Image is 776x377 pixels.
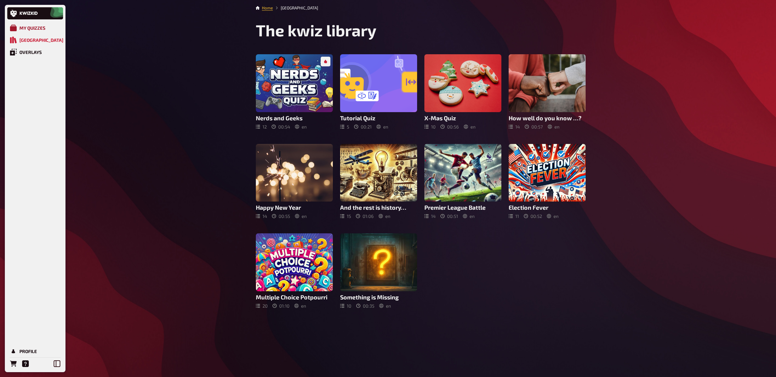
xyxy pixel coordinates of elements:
[424,115,501,122] h3: X-Mas Quiz
[464,124,476,129] div: en
[7,22,63,34] a: My Quizzes
[340,233,417,309] a: Something is Missing1000:35en
[19,25,45,31] div: My Quizzes
[19,358,32,370] a: Help
[273,303,289,309] div: 01 : 10
[340,213,351,219] div: 15
[509,124,520,129] div: 14
[440,213,458,219] div: 00 : 51
[340,144,417,219] a: And the rest is history…1501:06en
[356,303,374,309] div: 00 : 35
[262,5,273,11] li: Home
[463,213,475,219] div: en
[256,204,333,211] h3: Happy New Year
[424,204,501,211] h3: Premier League Battle
[376,124,388,129] div: en
[340,124,349,129] div: 5
[424,54,501,129] a: X-Mas Quiz1000:56en
[262,5,273,10] a: Home
[256,115,333,122] h3: Nerds and Geeks
[509,213,519,219] div: 11
[256,54,333,129] a: Nerds and Geeks1200:54en
[256,294,333,301] h3: Multiple Choice Potpourri
[7,358,19,370] a: Orders
[19,349,37,354] div: Profile
[294,303,306,309] div: en
[295,213,307,219] div: en
[340,303,351,309] div: 10
[440,124,459,129] div: 00 : 56
[548,124,560,129] div: en
[525,124,543,129] div: 00 : 57
[19,37,63,43] div: [GEOGRAPHIC_DATA]
[256,233,333,309] a: Multiple Choice Potpourri2001:10en
[7,345,63,357] a: Profile
[340,204,417,211] h3: And the rest is history…
[340,115,417,122] h3: Tutorial Quiz
[379,303,391,309] div: en
[256,124,267,129] div: 12
[340,294,417,301] h3: Something is Missing
[509,204,586,211] h3: Election Fever
[295,124,307,129] div: en
[7,34,63,46] a: Quiz Library
[524,213,542,219] div: 00 : 52
[273,5,318,11] li: Quiz Library
[256,21,586,40] h1: The kwiz library
[356,213,374,219] div: 01 : 06
[509,144,586,219] a: Election Fever1100:52en
[256,303,268,309] div: 20
[424,124,436,129] div: 10
[424,213,436,219] div: 14
[256,213,267,219] div: 14
[7,46,63,58] a: Overlays
[272,213,290,219] div: 00 : 55
[272,124,290,129] div: 00 : 54
[256,144,333,219] a: Happy New Year1400:55en
[424,144,501,219] a: Premier League Battle1400:51en
[19,49,42,55] div: Overlays
[340,54,417,129] a: Tutorial Quiz500:21en
[509,54,586,129] a: How well do you know …?1400:57en
[354,124,372,129] div: 00 : 21
[509,115,586,122] h3: How well do you know …?
[379,213,390,219] div: en
[547,213,559,219] div: en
